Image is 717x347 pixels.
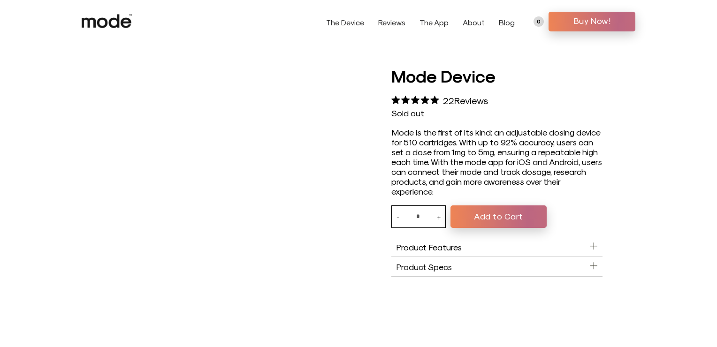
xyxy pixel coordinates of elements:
[391,91,488,108] div: 22Reviews
[396,242,462,252] span: Product Features
[450,205,547,228] button: Add to Cart
[397,206,399,227] button: -
[443,95,454,106] span: 22
[534,16,544,27] a: 0
[82,64,358,277] product-gallery: Mode Device product carousel
[556,14,628,28] span: Buy Now!
[396,262,452,272] span: Product Specs
[391,64,603,87] h1: Mode Device
[326,18,364,27] a: The Device
[378,18,405,27] a: Reviews
[499,18,515,27] a: Blog
[463,18,485,27] a: About
[454,95,488,106] span: Reviews
[420,18,449,27] a: The App
[549,12,635,31] a: Buy Now!
[437,206,441,227] button: +
[391,108,424,118] span: Sold out
[391,127,603,196] div: Mode is the first of its kind: an adjustable dosing device for 510 cartridges. With up to 92% acc...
